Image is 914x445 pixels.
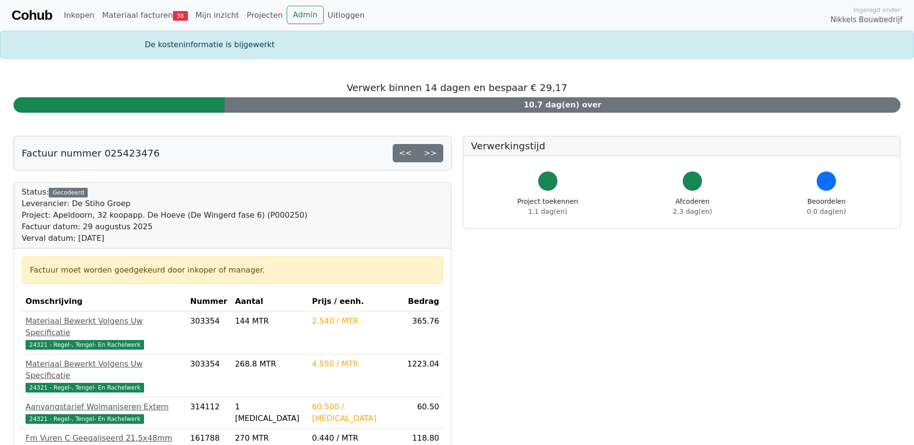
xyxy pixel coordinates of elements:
[26,383,144,393] span: 24321 - Regel-, Tengel- En Rachelwerk
[528,208,567,215] span: 1.1 dag(en)
[312,432,400,444] div: 0.440 / MTR
[403,354,443,397] td: 1223.04
[231,292,308,312] th: Aantal
[22,221,307,233] div: Factuur datum: 29 augustus 2025
[186,354,231,397] td: 303354
[393,144,418,162] a: <<
[308,292,404,312] th: Prijs / eenh.
[12,4,52,27] a: Cohub
[186,292,231,312] th: Nummer
[235,401,305,424] div: 1 [MEDICAL_DATA]
[26,358,183,381] div: Materiaal Bewerkt Volgens Uw Specificatie
[22,198,307,209] div: Leverancier: De Stiho Groep
[22,233,307,244] div: Verval datum: [DATE]
[403,292,443,312] th: Bedrag
[471,140,893,152] h5: Verwerkingstijd
[235,432,305,444] div: 270 MTR
[139,39,775,51] div: De kosteninformatie is bijgewerkt
[26,340,144,350] span: 24321 - Regel-, Tengel- En Rachelwerk
[26,401,183,424] a: Aanvangstarief Wolmaniseren Extern24321 - Regel-, Tengel- En Rachelwerk
[173,11,188,21] span: 38
[673,196,712,217] div: Afcoderen
[186,312,231,354] td: 303354
[807,196,846,217] div: Beoordelen
[186,397,231,429] td: 314112
[49,188,88,197] div: Gecodeerd
[30,264,435,276] div: Factuur moet worden goedgekeurd door inkoper of manager.
[807,208,846,215] span: 0.0 dag(en)
[403,397,443,429] td: 60.50
[60,6,98,25] a: Inkopen
[235,358,305,370] div: 268.8 MTR
[22,292,186,312] th: Omschrijving
[312,401,400,424] div: 60.500 / [MEDICAL_DATA]
[22,147,159,159] h5: Factuur nummer 025423476
[98,6,192,25] a: Materiaal facturen38
[26,414,144,424] span: 24321 - Regel-, Tengel- En Rachelwerk
[853,5,902,14] span: Ingelogd onder:
[26,315,183,350] a: Materiaal Bewerkt Volgens Uw Specificatie24321 - Regel-, Tengel- En Rachelwerk
[192,6,243,25] a: Mijn inzicht
[225,97,901,113] div: 10.7 dag(en) over
[287,6,324,24] a: Admin
[243,6,287,25] a: Projecten
[324,6,369,25] a: Uitloggen
[312,315,400,327] div: 2.540 / MTR
[673,208,712,215] span: 2.3 dag(en)
[312,358,400,370] div: 4.550 / MTR
[13,82,901,93] h5: Verwerk binnen 14 dagen en bespaar € 29,17
[26,401,183,413] div: Aanvangstarief Wolmaniseren Extern
[403,312,443,354] td: 365.76
[22,209,307,221] div: Project: Apeldoorn, 32 koopapp. De Hoeve (De Wingerd fase 6) (P000250)
[418,144,443,162] a: >>
[517,196,578,217] div: Project toekennen
[22,186,307,244] div: Status:
[235,315,305,327] div: 144 MTR
[26,315,183,339] div: Materiaal Bewerkt Volgens Uw Specificatie
[26,358,183,393] a: Materiaal Bewerkt Volgens Uw Specificatie24321 - Regel-, Tengel- En Rachelwerk
[831,14,902,26] span: Nikkels Bouwbedrijf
